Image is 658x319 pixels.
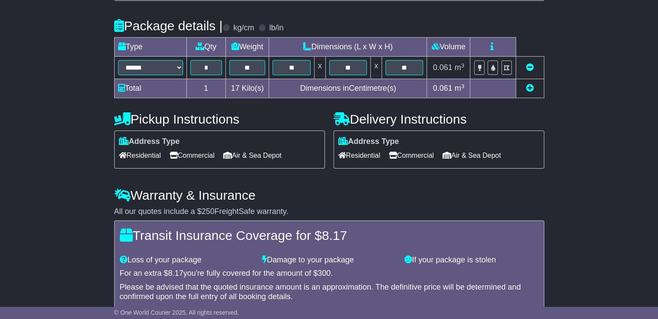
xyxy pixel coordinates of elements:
[231,84,240,93] span: 17
[400,255,542,265] div: If your package is stolen
[225,38,269,57] td: Weight
[334,112,544,126] h4: Delivery Instructions
[186,38,225,57] td: Qty
[168,269,183,278] span: 8.17
[120,269,539,278] div: For an extra $ you're fully covered for the amount of $ .
[461,83,465,89] sup: 3
[114,38,186,57] td: Type
[119,137,180,147] label: Address Type
[114,79,186,98] td: Total
[322,228,347,242] span: 8.17
[258,255,400,265] div: Damage to your package
[338,137,399,147] label: Address Type
[269,23,283,33] label: lb/in
[443,149,501,162] span: Air & Sea Depot
[120,306,539,315] div: Dangerous Goods will lead to an additional loading on top of this.
[114,112,325,126] h4: Pickup Instructions
[170,149,215,162] span: Commercial
[338,149,380,162] span: Residential
[114,188,544,202] h4: Warranty & Insurance
[455,63,465,72] span: m
[269,79,427,98] td: Dimensions in Centimetre(s)
[433,84,453,93] span: 0.061
[318,269,331,278] span: 300
[269,38,427,57] td: Dimensions (L x W x H)
[223,149,282,162] span: Air & Sea Depot
[202,207,215,216] span: 250
[116,255,258,265] div: Loss of your package
[314,57,325,79] td: x
[389,149,434,162] span: Commercial
[186,79,225,98] td: 1
[461,62,465,69] sup: 3
[120,283,539,301] div: Please be advised that the quoted insurance amount is an approximation. The definitive price will...
[371,57,382,79] td: x
[233,23,254,33] label: kg/cm
[120,228,539,242] h4: Transit Insurance Coverage for $
[526,84,534,93] a: Add new item
[455,84,465,93] span: m
[114,207,544,217] div: All our quotes include a $ FreightSafe warranty.
[526,63,534,72] a: Remove this item
[427,38,470,57] td: Volume
[114,19,223,33] h4: Package details |
[119,149,161,162] span: Residential
[114,309,239,316] span: © One World Courier 2025. All rights reserved.
[433,63,453,72] span: 0.061
[225,79,269,98] td: Kilo(s)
